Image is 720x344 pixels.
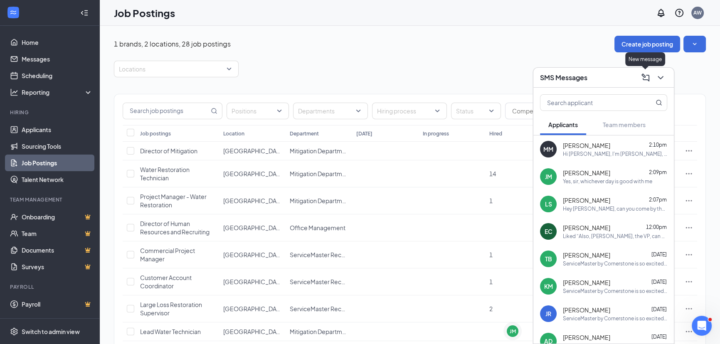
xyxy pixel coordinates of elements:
[563,251,610,259] span: [PERSON_NAME]
[685,197,693,205] svg: Ellipses
[639,71,652,84] button: ComposeMessage
[563,306,610,314] span: [PERSON_NAME]
[512,106,588,115] input: Compensation info
[290,147,351,155] span: Mitigation Department
[219,187,286,214] td: Cordova, TN
[649,142,667,148] span: 2:10pm
[290,278,395,285] span: ServiceMaster Recovery Management
[140,130,171,137] div: Job postings
[140,301,202,317] span: Large Loss Restoration Supervisor
[563,141,610,150] span: [PERSON_NAME]
[352,125,419,142] th: [DATE]
[510,328,516,335] div: JM
[80,9,89,17] svg: Collapse
[563,205,667,212] div: Hey [PERSON_NAME], can you come by the office and meet with us [DATE] or [DATE]? If so, what time...
[22,258,93,275] a: SurveysCrown
[22,155,93,171] a: Job Postings
[563,178,652,185] div: Yes, sir, whichever day is good with me
[10,109,91,116] div: Hiring
[223,305,347,312] span: [GEOGRAPHIC_DATA], [GEOGRAPHIC_DATA]
[10,196,91,203] div: Team Management
[219,295,286,322] td: Cordova, TN
[290,130,319,137] div: Department
[545,172,552,181] div: JM
[674,8,684,18] svg: QuestionInfo
[223,147,347,155] span: [GEOGRAPHIC_DATA], [GEOGRAPHIC_DATA]
[140,147,197,155] span: Director of Mitigation
[563,150,667,157] div: Hi [PERSON_NAME], I'm [PERSON_NAME], the HR Director for ServiceMaster by Cornerstone. I see that...
[286,160,352,187] td: Mitigation Department
[489,305,493,312] span: 2
[685,327,693,336] svg: Ellipses
[22,67,93,84] a: Scheduling
[693,9,702,16] div: AW
[290,305,395,312] span: ServiceMaster Recovery Management
[685,278,693,286] svg: Ellipses
[22,296,93,312] a: PayrollCrown
[690,40,699,48] svg: SmallChevronDown
[651,334,667,340] span: [DATE]
[140,328,201,335] span: Lead Water Technician
[219,142,286,160] td: Cordova, TN
[545,255,552,263] div: TB
[219,160,286,187] td: Cordova, TN
[22,327,80,336] div: Switch to admin view
[489,170,496,177] span: 14
[685,170,693,178] svg: Ellipses
[223,224,347,231] span: [GEOGRAPHIC_DATA], [GEOGRAPHIC_DATA]
[290,170,351,177] span: Mitigation Department
[22,225,93,242] a: TeamCrown
[649,197,667,203] span: 2:07pm
[290,224,345,231] span: Office Management
[543,145,553,153] div: MM
[223,328,347,335] span: [GEOGRAPHIC_DATA], [GEOGRAPHIC_DATA]
[563,169,610,177] span: [PERSON_NAME]
[685,224,693,232] svg: Ellipses
[114,6,175,20] h1: Job Postings
[563,196,610,204] span: [PERSON_NAME]
[685,147,693,155] svg: Ellipses
[10,327,18,336] svg: Settings
[286,187,352,214] td: Mitigation Department
[685,305,693,313] svg: Ellipses
[140,166,190,182] span: Water Restoration Technician
[286,241,352,268] td: ServiceMaster Recovery Management
[651,251,667,258] span: [DATE]
[211,108,217,114] svg: MagnifyingGlass
[540,73,587,82] h3: SMS Messages
[614,36,680,52] button: Create job posting
[625,52,665,66] div: New message
[219,241,286,268] td: Cordova, TN
[603,121,646,128] span: Team members
[548,121,578,128] span: Applicants
[22,171,93,188] a: Talent Network
[286,142,352,160] td: Mitigation Department
[219,322,286,341] td: Cordova, TN
[140,274,192,290] span: Customer Account Coordinator
[563,260,667,267] div: ServiceMaster by Cornerstone is so excited for you to join our team! Do you know anyone else who ...
[563,233,667,240] div: Liked “Also, [PERSON_NAME], the VP, can meet [DATE] morning at 8:15am. I'll send you the invite n...
[485,125,552,142] th: Hired
[563,287,667,295] div: ServiceMaster by Cornerstone is so excited for you to join our team! Do you know anyone else who ...
[22,51,93,67] a: Messages
[9,8,17,17] svg: WorkstreamLogo
[114,39,231,49] p: 1 brands, 2 locations, 28 job postings
[22,138,93,155] a: Sourcing Tools
[10,88,18,96] svg: Analysis
[649,169,667,175] span: 2:09pm
[685,251,693,259] svg: Ellipses
[563,278,610,287] span: [PERSON_NAME]
[290,328,351,335] span: Mitigation Department
[290,197,351,204] span: Mitigation Department
[22,209,93,225] a: OnboardingCrown
[641,73,651,83] svg: ComposeMessage
[563,333,610,342] span: [PERSON_NAME]
[22,121,93,138] a: Applicants
[489,278,493,285] span: 1
[140,193,207,209] span: Project Manager - Water Restoration
[654,71,667,84] button: ChevronDown
[683,36,706,52] button: SmallChevronDown
[223,278,347,285] span: [GEOGRAPHIC_DATA], [GEOGRAPHIC_DATA]
[419,125,485,142] th: In progress
[140,220,210,236] span: Director of Human Resources and Recruiting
